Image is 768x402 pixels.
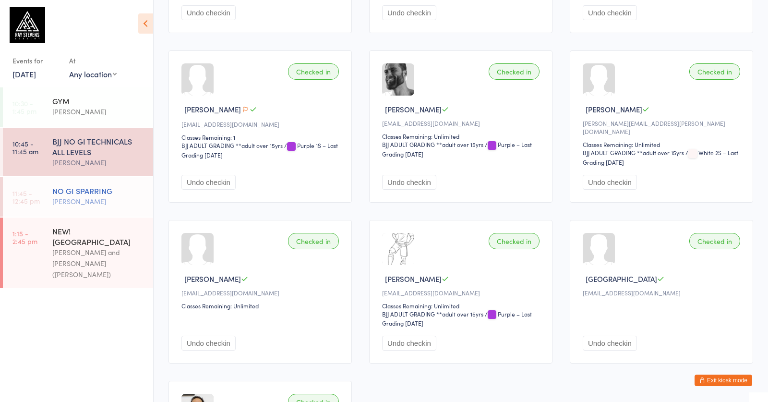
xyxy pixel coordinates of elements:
time: 10:30 - 1:45 pm [12,99,36,115]
span: [PERSON_NAME] [385,274,442,284]
div: Events for [12,53,60,69]
div: Classes Remaining: Unlimited [382,132,542,140]
div: [PERSON_NAME] [52,196,145,207]
div: Classes Remaining: Unlimited [382,302,542,310]
span: [PERSON_NAME] [184,274,241,284]
div: BJJ ADULT GRADING **adult over 15yrs [583,148,684,157]
button: Undo checkin [382,5,436,20]
div: Checked in [489,63,540,80]
div: Checked in [288,63,339,80]
div: [PERSON_NAME] [52,106,145,117]
div: [EMAIL_ADDRESS][DOMAIN_NAME] [583,289,743,297]
img: Ray Stevens Academy (Martial Sports Management Ltd T/A Ray Stevens Academy) [10,7,45,43]
div: GYM [52,96,145,106]
span: [PERSON_NAME] [586,104,642,114]
button: Undo checkin [181,336,236,351]
div: [EMAIL_ADDRESS][DOMAIN_NAME] [181,120,342,128]
button: Undo checkin [583,336,637,351]
div: Classes Remaining: Unlimited [583,140,743,148]
a: 10:45 -11:45 amBJJ NO GI TECHNICALS ALL LEVELS[PERSON_NAME] [3,128,153,176]
button: Exit kiosk mode [695,375,752,386]
div: Classes Remaining: Unlimited [181,302,342,310]
div: Classes Remaining: 1 [181,133,342,141]
a: 10:30 -1:45 pmGYM[PERSON_NAME] [3,87,153,127]
div: NEW! [GEOGRAPHIC_DATA] [52,226,145,247]
div: [EMAIL_ADDRESS][DOMAIN_NAME] [181,289,342,297]
span: [PERSON_NAME] [184,104,241,114]
div: At [69,53,117,69]
button: Undo checkin [382,175,436,190]
button: Undo checkin [181,175,236,190]
div: [EMAIL_ADDRESS][DOMAIN_NAME] [382,119,542,127]
a: [DATE] [12,69,36,79]
time: 11:45 - 12:45 pm [12,189,40,205]
img: image1731014705.png [382,233,414,265]
span: [PERSON_NAME] [385,104,442,114]
time: 10:45 - 11:45 am [12,140,38,155]
div: BJJ ADULT GRADING **adult over 15yrs [181,141,283,149]
div: BJJ NO GI TECHNICALS ALL LEVELS [52,136,145,157]
div: BJJ ADULT GRADING **adult over 15yrs [382,310,483,318]
div: BJJ ADULT GRADING **adult over 15yrs [382,140,483,148]
div: Any location [69,69,117,79]
button: Undo checkin [583,175,637,190]
div: NO GI SPARRING [52,185,145,196]
div: Checked in [489,233,540,249]
div: [EMAIL_ADDRESS][DOMAIN_NAME] [382,289,542,297]
div: [PERSON_NAME] and [PERSON_NAME] ([PERSON_NAME]) [52,247,145,280]
button: Undo checkin [382,336,436,351]
div: [PERSON_NAME][EMAIL_ADDRESS][PERSON_NAME][DOMAIN_NAME] [583,119,743,135]
div: [PERSON_NAME] [52,157,145,168]
div: Checked in [288,233,339,249]
div: Checked in [689,63,740,80]
img: image1731695477.png [382,63,414,96]
span: [GEOGRAPHIC_DATA] [586,274,657,284]
button: Undo checkin [181,5,236,20]
button: Undo checkin [583,5,637,20]
a: 1:15 -2:45 pmNEW! [GEOGRAPHIC_DATA][PERSON_NAME] and [PERSON_NAME] ([PERSON_NAME]) [3,218,153,288]
div: Checked in [689,233,740,249]
a: 11:45 -12:45 pmNO GI SPARRING[PERSON_NAME] [3,177,153,217]
time: 1:15 - 2:45 pm [12,230,37,245]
